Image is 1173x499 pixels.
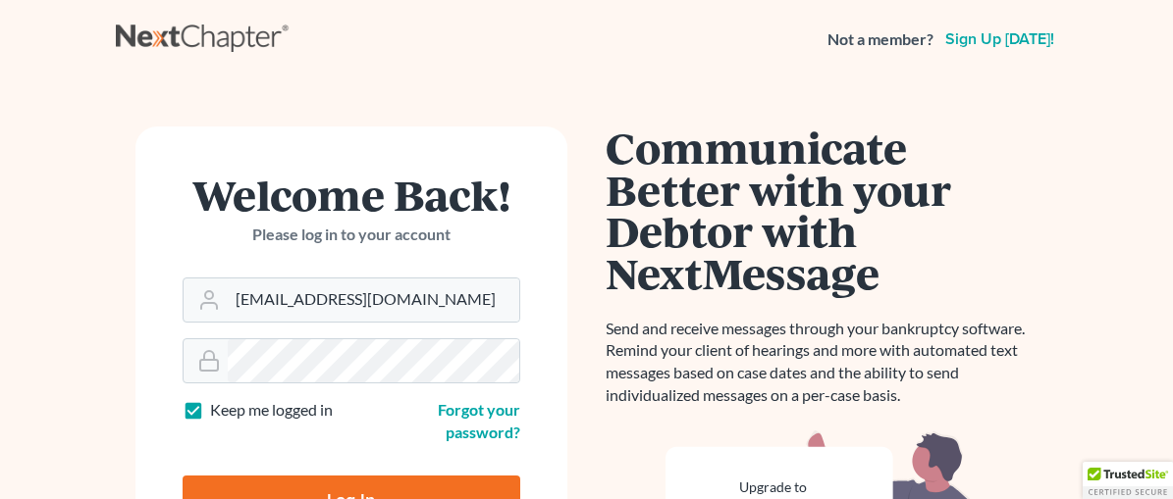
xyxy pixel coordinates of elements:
[438,400,520,441] a: Forgot your password?
[210,399,333,422] label: Keep me logged in
[228,278,519,322] input: Email Address
[713,477,834,497] div: Upgrade to
[827,28,933,51] strong: Not a member?
[607,126,1039,294] h1: Communicate Better with your Debtor with NextMessage
[941,31,1058,47] a: Sign up [DATE]!
[1083,462,1173,499] div: TrustedSite Certified
[607,318,1039,407] p: Send and receive messages through your bankruptcy software. Remind your client of hearings and mo...
[183,224,520,246] p: Please log in to your account
[183,174,520,216] h1: Welcome Back!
